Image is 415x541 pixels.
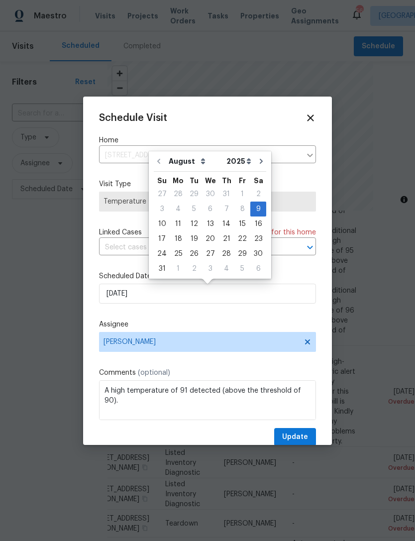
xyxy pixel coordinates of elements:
span: Update [282,431,308,443]
div: 29 [234,247,250,261]
div: 8 [234,202,250,216]
div: Sun Aug 31 2025 [154,261,170,276]
div: 4 [170,202,186,216]
div: 11 [170,217,186,231]
button: Update [274,428,316,446]
button: Open [303,240,317,254]
div: Mon Jul 28 2025 [170,187,186,202]
div: 31 [218,187,234,201]
span: (optional) [138,369,170,376]
div: 6 [202,202,218,216]
abbr: Sunday [157,177,167,184]
div: 3 [202,262,218,276]
div: Thu Sep 04 2025 [218,261,234,276]
div: Sat Aug 23 2025 [250,231,266,246]
div: 7 [218,202,234,216]
div: Wed Aug 06 2025 [202,202,218,216]
div: Sun Aug 17 2025 [154,231,170,246]
input: M/D/YYYY [99,284,316,304]
div: Fri Aug 29 2025 [234,246,250,261]
div: 27 [202,247,218,261]
div: Wed Aug 13 2025 [202,216,218,231]
button: Go to previous month [151,151,166,171]
div: Tue Sep 02 2025 [186,261,202,276]
div: Wed Aug 27 2025 [202,246,218,261]
span: [PERSON_NAME] [104,338,299,346]
label: Assignee [99,320,316,329]
select: Year [224,154,254,169]
span: Linked Cases [99,227,142,237]
div: Thu Aug 28 2025 [218,246,234,261]
div: 30 [250,247,266,261]
label: Comments [99,368,316,378]
input: Select cases [99,240,288,255]
div: Sat Aug 02 2025 [250,187,266,202]
div: Mon Aug 18 2025 [170,231,186,246]
abbr: Tuesday [190,177,199,184]
div: 3 [154,202,170,216]
div: Fri Aug 08 2025 [234,202,250,216]
span: Schedule Visit [99,113,167,123]
div: 18 [170,232,186,246]
abbr: Thursday [222,177,231,184]
textarea: A high temperature of 91 detected (above the threshold of 90). Please investigate. SmartRent Unit... [99,380,316,420]
div: 25 [170,247,186,261]
div: Sun Aug 10 2025 [154,216,170,231]
div: Sat Aug 09 2025 [250,202,266,216]
div: 28 [218,247,234,261]
div: 31 [154,262,170,276]
div: 28 [170,187,186,201]
label: Visit Type [99,179,316,189]
div: 4 [218,262,234,276]
div: Tue Aug 26 2025 [186,246,202,261]
div: 16 [250,217,266,231]
div: 9 [250,202,266,216]
div: 27 [154,187,170,201]
div: 5 [234,262,250,276]
button: Go to next month [254,151,269,171]
div: Fri Aug 22 2025 [234,231,250,246]
div: Sun Jul 27 2025 [154,187,170,202]
div: Tue Aug 12 2025 [186,216,202,231]
div: 21 [218,232,234,246]
div: Tue Aug 05 2025 [186,202,202,216]
div: Sat Aug 16 2025 [250,216,266,231]
div: Sun Aug 24 2025 [154,246,170,261]
abbr: Friday [239,177,246,184]
div: 19 [186,232,202,246]
div: 6 [250,262,266,276]
abbr: Wednesday [205,177,216,184]
div: 14 [218,217,234,231]
div: 13 [202,217,218,231]
div: 23 [250,232,266,246]
div: 2 [250,187,266,201]
div: Fri Aug 15 2025 [234,216,250,231]
div: Mon Aug 25 2025 [170,246,186,261]
div: Fri Sep 05 2025 [234,261,250,276]
div: Tue Aug 19 2025 [186,231,202,246]
div: Thu Aug 07 2025 [218,202,234,216]
div: 15 [234,217,250,231]
div: Sun Aug 03 2025 [154,202,170,216]
label: Scheduled Date [99,271,316,281]
div: 30 [202,187,218,201]
div: 20 [202,232,218,246]
div: 2 [186,262,202,276]
div: Wed Aug 20 2025 [202,231,218,246]
div: Mon Sep 01 2025 [170,261,186,276]
div: 1 [170,262,186,276]
div: 26 [186,247,202,261]
abbr: Monday [173,177,184,184]
div: 10 [154,217,170,231]
input: Enter in an address [99,148,301,163]
select: Month [166,154,224,169]
span: Close [305,112,316,123]
div: 29 [186,187,202,201]
div: 17 [154,232,170,246]
div: 24 [154,247,170,261]
div: 22 [234,232,250,246]
div: 12 [186,217,202,231]
label: Home [99,135,316,145]
span: Temperature Check [104,197,311,207]
div: Mon Aug 04 2025 [170,202,186,216]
